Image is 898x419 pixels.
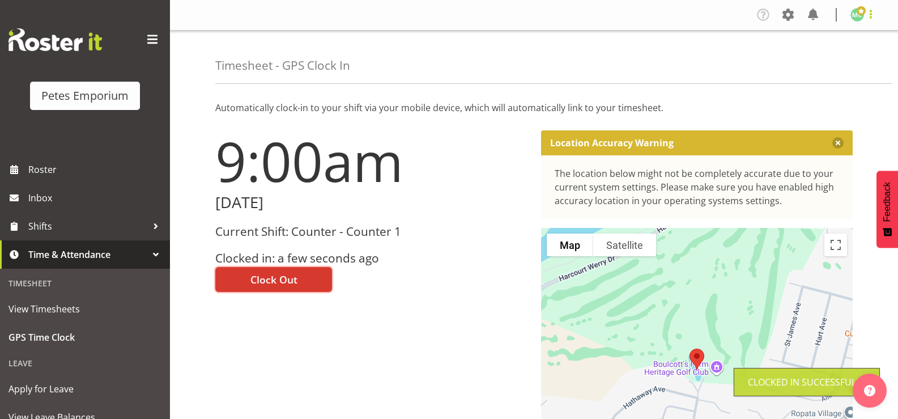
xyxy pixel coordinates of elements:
[215,59,350,72] h4: Timesheet - GPS Clock In
[864,385,875,396] img: help-xxl-2.png
[3,323,167,352] a: GPS Time Clock
[876,171,898,248] button: Feedback - Show survey
[28,161,164,178] span: Roster
[882,182,892,222] span: Feedback
[215,194,527,211] h2: [DATE]
[748,375,866,389] div: Clocked in Successfully
[593,234,656,256] button: Show satellite imagery
[41,87,129,104] div: Petes Emporium
[8,380,161,397] span: Apply for Leave
[250,272,297,287] span: Clock Out
[555,167,840,208] div: The location below might not be completely accurate due to your current system settings. Please m...
[3,352,167,375] div: Leave
[28,246,147,263] span: Time & Attendance
[8,28,102,51] img: Rosterit website logo
[215,130,527,192] h1: 9:00am
[215,225,527,238] h3: Current Shift: Counter - Counter 1
[215,267,332,292] button: Clock Out
[8,301,161,318] span: View Timesheets
[550,137,674,149] p: Location Accuracy Warning
[28,218,147,235] span: Shifts
[850,8,864,22] img: melissa-cowen2635.jpg
[215,101,853,115] p: Automatically clock-in to your shift via your mobile device, which will automatically link to you...
[547,234,593,256] button: Show street map
[215,252,527,265] h3: Clocked in: a few seconds ago
[3,272,167,295] div: Timesheet
[3,295,167,323] a: View Timesheets
[3,375,167,403] a: Apply for Leave
[824,234,847,256] button: Toggle fullscreen view
[28,189,164,206] span: Inbox
[8,329,161,346] span: GPS Time Clock
[832,137,844,149] button: Close message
